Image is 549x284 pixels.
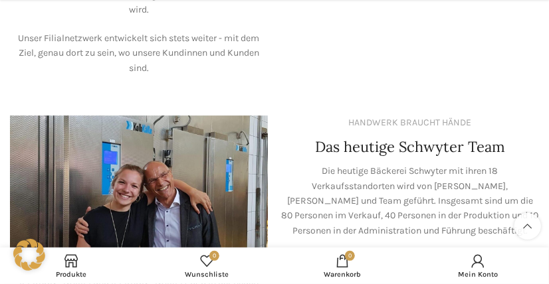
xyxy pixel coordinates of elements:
span: Produkte [10,270,132,279]
div: Meine Wunschliste [139,251,274,281]
a: Mein Konto [410,251,546,281]
p: Die heutige Bäckerei Schwyter mit ihren 18 Verkaufsstandorten wird von [PERSON_NAME], [PERSON_NAM... [281,164,539,238]
a: 0 Wunschliste [139,251,274,281]
span: Unser Filialnetzwerk entwickelt sich stets weiter - mit dem Ziel, genau dort zu sein, wo unsere K... [19,33,260,74]
span: Wunschliste [146,270,268,279]
h4: Das heutige Schwyter Team [315,137,505,157]
span: Warenkorb [281,270,403,279]
a: Scroll to top button [514,213,541,240]
a: 0 Warenkorb [274,251,410,281]
div: My cart [274,251,410,281]
span: 0 [345,251,355,261]
a: Produkte [3,251,139,281]
span: Mein Konto [417,270,539,279]
div: HANDWERK BRAUCHT HÄNDE [349,115,472,130]
span: 0 [209,251,219,261]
